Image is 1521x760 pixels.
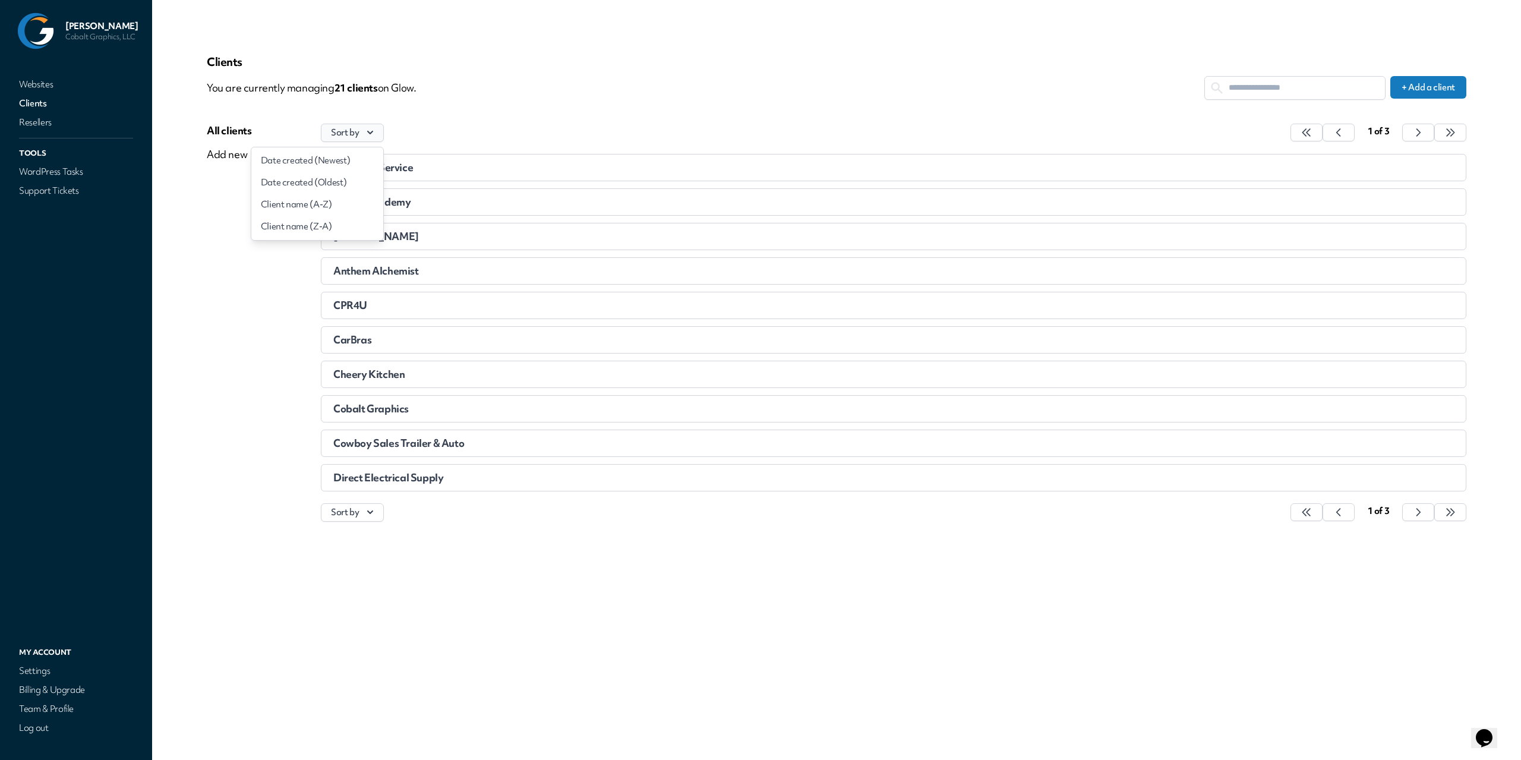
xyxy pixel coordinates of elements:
a: Team & Profile [17,701,135,717]
a: Client name (A-Z) [251,194,383,216]
a: Direct Electrical Supply [321,464,1466,491]
button: Sort by [321,503,384,522]
span: Cowboy Sales Trailer & Auto [333,436,464,450]
a: Clients [17,95,135,112]
span: CarBras [333,333,371,346]
a: Date created (Oldest) [251,172,383,194]
span: s [373,81,378,94]
a: Date created (Newest) [251,150,383,172]
a: Settings [17,663,135,679]
a: Alpine Academy [321,188,1466,216]
a: WordPress Tasks [17,163,135,180]
span: Cobalt Graphics [333,402,409,415]
a: CPR4U [321,292,1466,319]
span: Direct Electrical Supply [333,471,443,484]
span: CPR4U [333,298,367,312]
a: Client name (Z-A) [251,216,383,238]
a: Billing & Upgrade [17,682,135,698]
a: Anthem Alchemist [321,257,1466,285]
a: Websites [17,76,135,93]
a: Support Tickets [17,182,135,199]
p: Tools [17,146,135,161]
p: [PERSON_NAME] [65,20,138,32]
a: CarBras [321,326,1466,354]
div: All clients [207,124,252,138]
span: Anthem Alchemist [333,264,419,277]
p: You are currently managing on Glow. [207,76,1204,100]
a: Resellers [17,114,135,131]
button: + Add a client [1390,76,1466,99]
span: Cheery Kitchen [333,367,405,381]
span: 1 of 3 [1368,505,1390,517]
a: Log out [17,720,135,736]
div: Add new [207,147,252,162]
span: 1 of 3 [1368,125,1390,137]
button: Sort by [321,124,384,142]
a: Cheery Kitchen [321,361,1466,388]
iframe: chat widget [1471,712,1509,748]
a: All About Service [321,154,1466,181]
a: Cowboy Sales Trailer & Auto [321,430,1466,457]
a: [PERSON_NAME] [321,223,1466,250]
a: Cobalt Graphics [321,395,1466,422]
span: 21 client [335,81,378,94]
p: My Account [17,645,135,660]
p: Cobalt Graphics, LLC [65,32,138,42]
p: Clients [207,55,1466,69]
